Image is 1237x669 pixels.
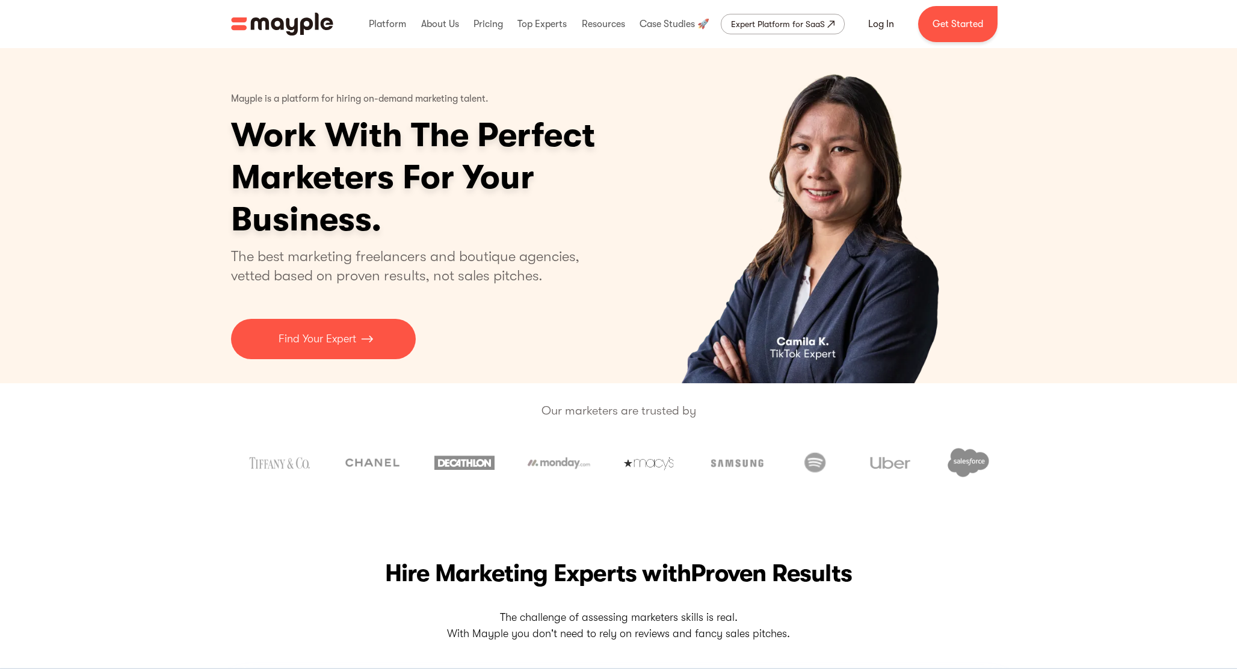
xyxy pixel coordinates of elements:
[231,556,1006,590] h2: Hire Marketing Experts with
[721,14,845,34] a: Expert Platform for SaaS
[854,10,908,39] a: Log In
[630,48,1006,383] div: carousel
[579,5,628,43] div: Resources
[231,84,489,114] p: Mayple is a platform for hiring on-demand marketing talent.
[691,560,852,587] span: Proven Results
[231,13,333,35] a: home
[231,319,416,359] a: Find Your Expert
[470,5,506,43] div: Pricing
[231,609,1006,642] p: The challenge of assessing marketers skills is real. With Mayple you don't need to rely on review...
[630,48,1006,383] div: 2 of 4
[918,6,998,42] a: Get Started
[366,5,409,43] div: Platform
[231,114,688,241] h1: Work With The Perfect Marketers For Your Business.
[731,17,825,31] div: Expert Platform for SaaS
[231,13,333,35] img: Mayple logo
[279,331,356,347] p: Find Your Expert
[418,5,462,43] div: About Us
[231,247,594,285] p: The best marketing freelancers and boutique agencies, vetted based on proven results, not sales p...
[514,5,570,43] div: Top Experts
